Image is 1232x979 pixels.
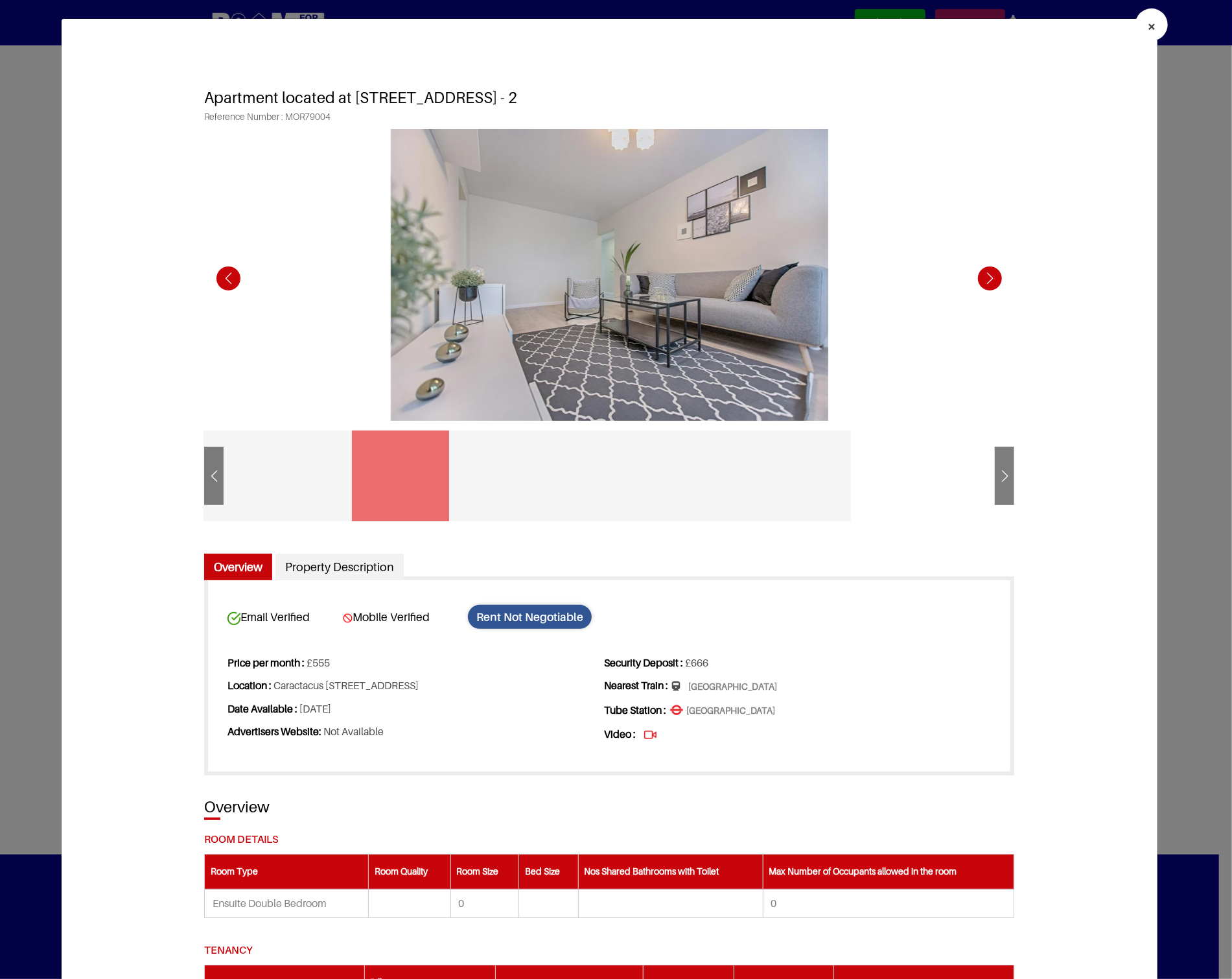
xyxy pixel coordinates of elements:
[227,725,321,738] strong: Advertisers Website:
[450,890,518,918] td: 0
[211,261,246,296] div: Previous slide
[604,727,636,740] strong: Video :
[204,798,1014,817] h3: Overview
[227,652,601,674] li: £555
[343,613,353,623] img: card-verified
[227,610,341,624] span: Email Verified
[227,656,305,669] strong: Price per month :
[204,833,1014,845] h5: Room Details
[227,674,601,697] li: Caractacus [STREET_ADDRESS]
[205,890,368,918] td: Ensuite Double Bedroom
[204,944,1014,956] h5: Tenancy
[204,76,1014,112] h3: Apartment located at [STREET_ADDRESS] - 2
[343,610,456,624] span: Mobile Verified
[604,656,683,669] strong: Security Deposit :
[995,462,1014,493] div: Next slide
[227,720,601,743] li: Not Available
[468,605,592,629] span: Rent Not Negotiable
[227,702,297,715] strong: Date Available :
[670,705,776,718] span: [GEOGRAPHIC_DATA]
[1135,8,1168,41] button: Close
[604,652,978,674] li: £666
[227,698,601,720] li: [DATE]
[204,462,224,493] div: Previous slide
[519,855,579,890] th: Bed Size
[604,679,668,692] strong: Nearest Train :
[275,554,404,581] a: Property Description
[368,855,450,890] th: Room Quality
[763,890,1014,918] td: 0
[205,855,368,890] th: Room Type
[672,681,778,694] span: [GEOGRAPHIC_DATA]
[578,855,763,890] th: Nos Shared Bathrooms with Toilet
[763,855,1014,890] th: Max Number of Occupants allowed in the room
[972,261,1008,296] div: Next slide
[450,855,518,890] th: Room Size
[204,554,272,581] a: Overview
[604,703,666,716] strong: Tube Station :
[1147,17,1156,36] span: ×
[227,612,240,625] img: card-verified
[204,112,1014,129] span: Reference Number : MOR79004
[227,679,272,692] strong: Location :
